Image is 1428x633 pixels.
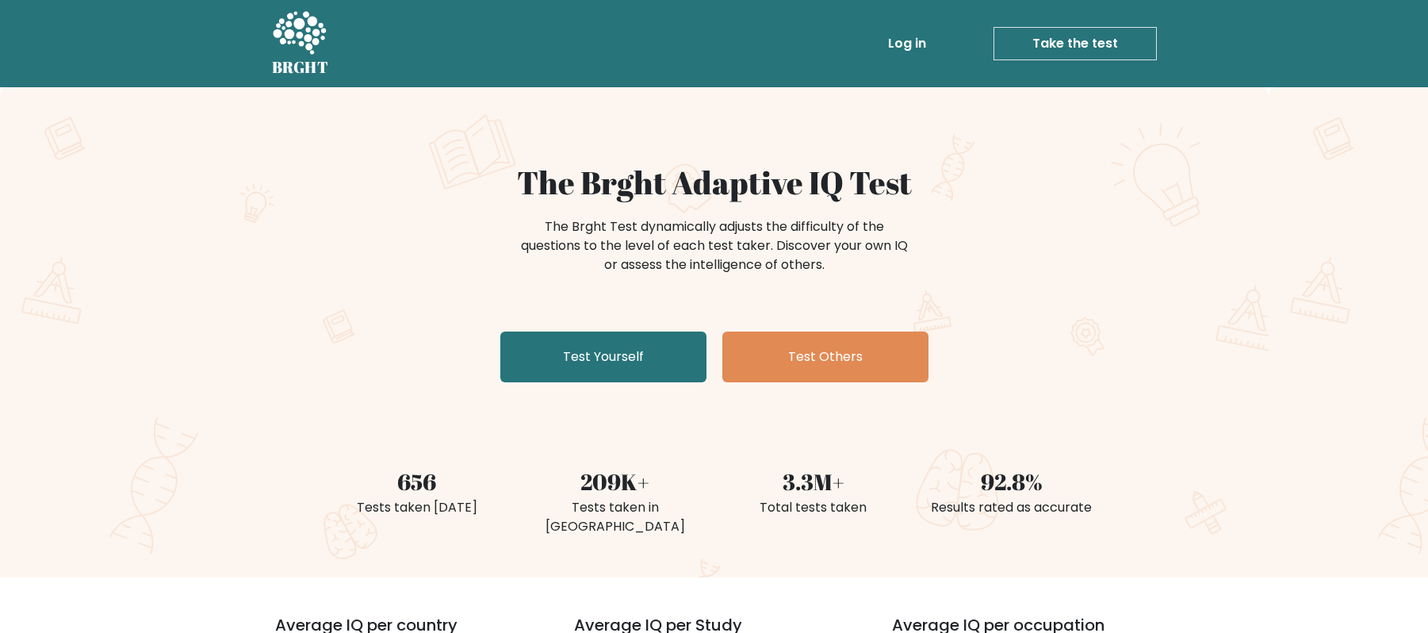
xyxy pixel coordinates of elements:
[724,465,903,498] div: 3.3M+
[882,28,932,59] a: Log in
[327,465,507,498] div: 656
[922,465,1101,498] div: 92.8%
[993,27,1157,60] a: Take the test
[272,58,329,77] h5: BRGHT
[922,498,1101,517] div: Results rated as accurate
[327,498,507,517] div: Tests taken [DATE]
[272,6,329,81] a: BRGHT
[500,332,706,382] a: Test Yourself
[327,163,1101,201] h1: The Brght Adaptive IQ Test
[526,465,705,498] div: 209K+
[526,498,705,536] div: Tests taken in [GEOGRAPHIC_DATA]
[722,332,928,382] a: Test Others
[516,217,913,274] div: The Brght Test dynamically adjusts the difficulty of the questions to the level of each test take...
[724,498,903,517] div: Total tests taken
